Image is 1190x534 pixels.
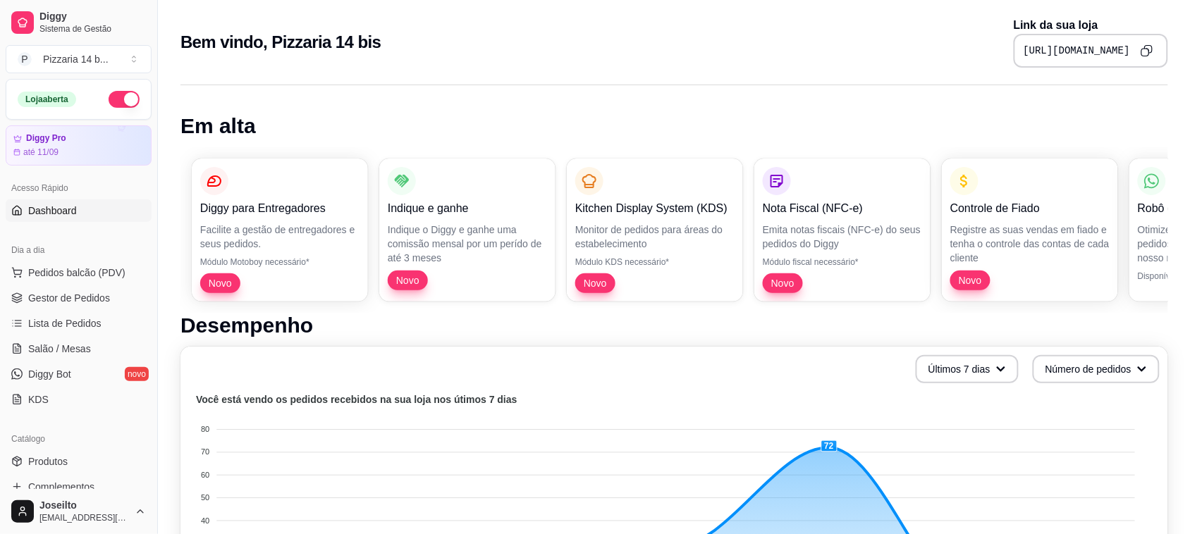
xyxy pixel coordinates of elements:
a: Complementos [6,476,152,498]
span: Joseilto [39,499,129,512]
div: Pizzaria 14 b ... [43,52,109,66]
a: Diggy Proaté 11/09 [6,125,152,166]
button: Joseilto[EMAIL_ADDRESS][DOMAIN_NAME] [6,495,152,528]
h1: Em alta [180,113,1168,139]
div: Dia a dia [6,239,152,261]
a: Salão / Mesas [6,337,152,360]
span: Novo [578,276,613,290]
span: Novo [766,276,800,290]
span: Dashboard [28,204,77,218]
h2: Bem vindo, Pizzaria 14 bis [180,31,381,54]
span: Novo [203,276,238,290]
tspan: 70 [201,448,209,457]
button: Diggy para EntregadoresFacilite a gestão de entregadores e seus pedidos.Módulo Motoboy necessário... [192,159,368,302]
tspan: 50 [201,494,209,502]
span: Diggy [39,11,146,23]
span: Complementos [28,480,94,494]
p: Nota Fiscal (NFC-e) [763,200,922,217]
button: Kitchen Display System (KDS)Monitor de pedidos para áreas do estabelecimentoMódulo KDS necessário... [567,159,743,302]
p: Diggy para Entregadores [200,200,360,217]
p: Módulo KDS necessário* [575,256,735,268]
button: Copy to clipboard [1136,39,1158,62]
button: Indique e ganheIndique o Diggy e ganhe uma comissão mensal por um perído de até 3 mesesNovo [379,159,556,302]
span: Novo [391,273,425,287]
span: Lista de Pedidos [28,316,102,330]
tspan: 80 [201,425,209,433]
p: Indique e ganhe [388,200,547,217]
a: Produtos [6,450,152,473]
p: Facilite a gestão de entregadores e seus pedidos. [200,223,360,251]
button: Últimos 7 dias [916,355,1019,383]
a: Dashboard [6,199,152,222]
p: Kitchen Display System (KDS) [575,200,735,217]
a: Gestor de Pedidos [6,287,152,309]
p: Emita notas fiscais (NFC-e) do seus pedidos do Diggy [763,223,922,251]
button: Pedidos balcão (PDV) [6,261,152,284]
span: P [18,52,32,66]
span: Novo [953,273,988,287]
span: Produtos [28,454,68,468]
pre: [URL][DOMAIN_NAME] [1024,44,1130,58]
a: Lista de Pedidos [6,312,152,335]
span: Sistema de Gestão [39,23,146,35]
p: Indique o Diggy e ganhe uma comissão mensal por um perído de até 3 meses [388,223,547,265]
text: Você está vendo os pedidos recebidos na sua loja nos útimos 7 dias [196,395,517,406]
p: Controle de Fiado [950,200,1110,217]
button: Alterar Status [109,91,140,108]
span: [EMAIL_ADDRESS][DOMAIN_NAME] [39,512,129,523]
a: KDS [6,388,152,411]
div: Acesso Rápido [6,177,152,199]
button: Número de pedidos [1033,355,1160,383]
div: Loja aberta [18,92,76,107]
span: Gestor de Pedidos [28,291,110,305]
p: Link da sua loja [1014,17,1168,34]
p: Monitor de pedidos para áreas do estabelecimento [575,223,735,251]
tspan: 60 [201,471,209,479]
span: Diggy Bot [28,367,71,381]
p: Módulo Motoboy necessário* [200,256,360,268]
p: Módulo fiscal necessário* [763,256,922,268]
h1: Desempenho [180,313,1168,338]
span: Pedidos balcão (PDV) [28,266,125,280]
div: Catálogo [6,428,152,450]
a: DiggySistema de Gestão [6,6,152,39]
a: Diggy Botnovo [6,363,152,385]
span: Salão / Mesas [28,342,91,356]
tspan: 40 [201,516,209,525]
article: Diggy Pro [26,133,66,144]
button: Nota Fiscal (NFC-e)Emita notas fiscais (NFC-e) do seus pedidos do DiggyMódulo fiscal necessário*Novo [754,159,931,302]
button: Select a team [6,45,152,73]
article: até 11/09 [23,147,59,158]
p: Registre as suas vendas em fiado e tenha o controle das contas de cada cliente [950,223,1110,265]
span: KDS [28,392,49,406]
button: Controle de FiadoRegistre as suas vendas em fiado e tenha o controle das contas de cada clienteNovo [942,159,1118,302]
